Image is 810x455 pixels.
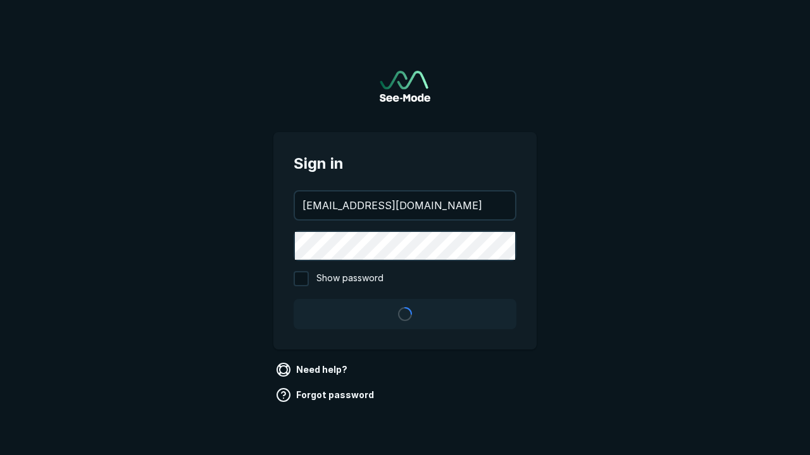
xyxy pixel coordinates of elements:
input: your@email.com [295,191,515,219]
img: See-Mode Logo [380,71,430,102]
span: Show password [316,271,383,286]
a: Go to sign in [380,71,430,102]
span: Sign in [294,152,516,175]
a: Need help? [273,360,352,380]
a: Forgot password [273,385,379,405]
